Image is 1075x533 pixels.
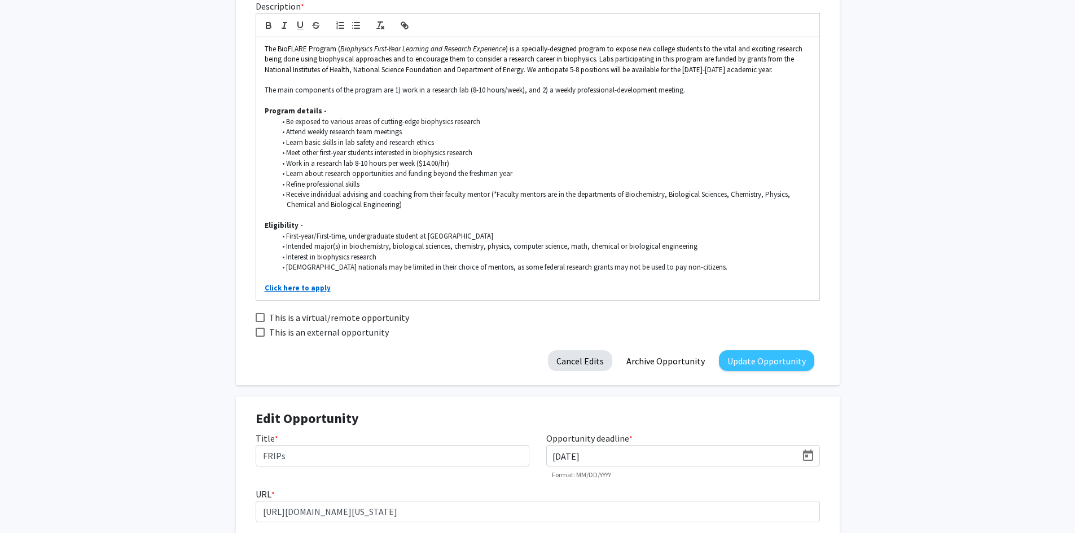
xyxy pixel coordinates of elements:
mat-hint: Format: MM/DD/YYYY [552,471,611,479]
li: Interest in biophysics research [275,252,811,262]
li: Work in a research lab 8-10 hours per week ($14.00/hr) [275,158,811,169]
li: Be exposed to various areas of cutting-edge biophysics research [275,117,811,127]
button: Update Opportunity [719,350,814,371]
span: The BioFLARE Program ( [265,44,340,54]
li: Learn basic skills in lab safety and research ethics [275,138,811,148]
strong: Edit Opportunity [256,409,359,427]
li: Intended major(s) in biochemistry, biological sciences, chemistry, physics, computer science, mat... [275,241,811,252]
li: [DEMOGRAPHIC_DATA] nationals may be limited in their choice of mentors, as some federal research ... [275,262,811,272]
label: Opportunity deadline [546,431,633,445]
strong: Eligibility - [265,221,303,230]
a: Click here to apply [265,283,331,293]
iframe: Chat [8,482,48,525]
button: Open calendar [797,446,819,466]
li: Refine professional skills [275,179,811,190]
span: This is a virtual/remote opportunity [269,311,409,324]
em: Biophysics First-Year Learning and Research Experience [340,44,506,54]
li: Attend weekly research team meetings [275,127,811,137]
li: Meet other first-year students interested in biophysics research [275,148,811,158]
label: URL [256,487,275,501]
span: This is an external opportunity [269,325,389,339]
li: Receive individual advising and coaching from their faculty mentor (*Faculty mentors are in the d... [275,190,811,210]
p: The main components of the program are 1) work in a research lab (8-10 hours/week), and 2) a week... [265,85,811,95]
li: Learn about research opportunities and funding beyond the freshman year [275,169,811,179]
button: Archive Opportunity [618,350,713,371]
button: Cancel Edits [548,350,612,371]
strong: Program details - [265,106,327,116]
span: ) is a specially-designed program to expose new college students to the vital and exciting resear... [265,44,804,74]
label: Title [256,431,278,445]
li: First-year/First-time, undergraduate student at [GEOGRAPHIC_DATA] [275,231,811,241]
